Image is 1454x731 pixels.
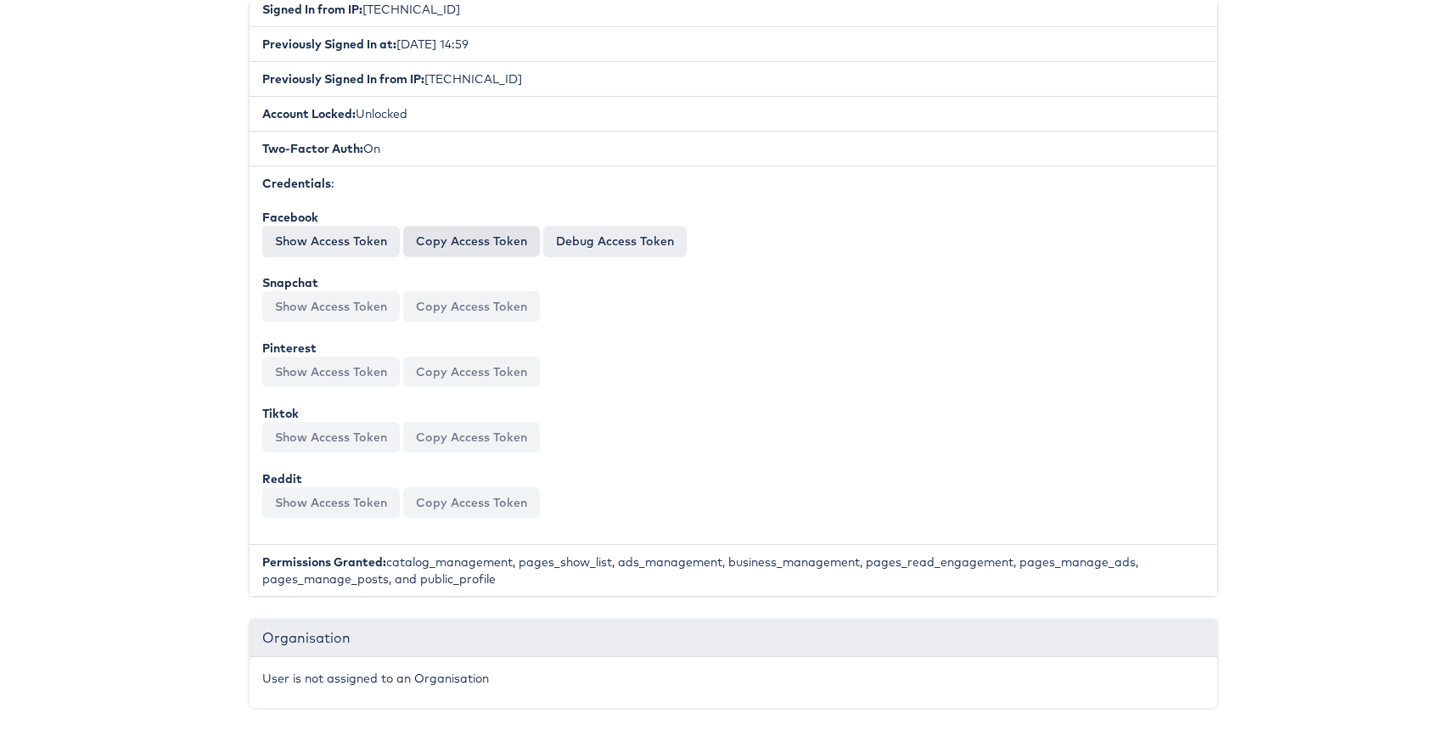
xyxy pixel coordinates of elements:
[262,222,400,253] button: Show Access Token
[262,68,424,83] b: Previously Signed In from IP:
[262,353,400,384] button: Show Access Token
[262,551,386,566] b: Permissions Granted:
[403,222,540,253] button: Copy Access Token
[250,127,1217,163] li: On
[403,288,540,318] button: Copy Access Token
[250,23,1217,59] li: [DATE] 14:59
[262,484,400,515] button: Show Access Token
[262,337,317,352] b: Pinterest
[262,33,396,48] b: Previously Signed In at:
[250,58,1217,93] li: [TECHNICAL_ID]
[262,288,400,318] button: Show Access Token
[403,353,540,384] button: Copy Access Token
[543,222,687,253] a: Debug Access Token
[403,419,540,449] button: Copy Access Token
[262,468,302,483] b: Reddit
[262,666,1204,683] p: User is not assigned to an Organisation
[403,484,540,515] button: Copy Access Token
[250,541,1217,593] li: catalog_management, pages_show_list, ads_management, business_management, pages_read_engagement, ...
[250,162,1217,542] li: :
[262,103,356,118] b: Account Locked:
[250,93,1217,128] li: Unlocked
[262,419,400,449] button: Show Access Token
[262,138,363,153] b: Two-Factor Auth:
[262,206,318,222] b: Facebook
[250,616,1217,654] div: Organisation
[262,272,318,287] b: Snapchat
[262,402,299,418] b: Tiktok
[262,172,331,188] b: Credentials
